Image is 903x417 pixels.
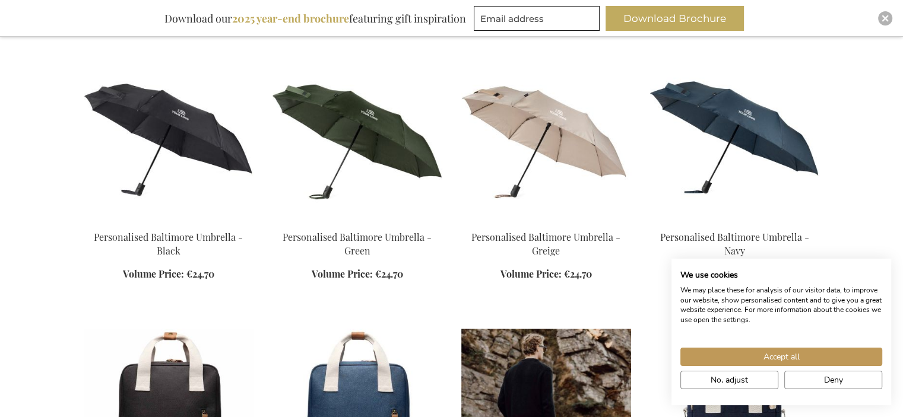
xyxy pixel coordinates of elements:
a: Volume Price: €24.70 [312,268,403,281]
button: Accept all cookies [680,348,882,366]
a: Personalised Baltimore Umbrella - Greige [471,231,620,257]
img: Personalised Baltimore Umbrella - Green [273,55,442,221]
a: Personalised Baltimore Umbrella - Green [273,216,442,227]
img: Personalised Baltimore Umbrella - Navy [650,55,820,221]
b: 2025 year-end brochure [232,11,349,26]
button: Adjust cookie preferences [680,371,778,389]
h2: We use cookies [680,270,882,281]
a: Personalised Baltimore Umbrella - Navy [650,216,820,227]
a: Personalised Baltimore Umbrella - Green [283,231,432,257]
a: Volume Price: €24.70 [123,268,214,281]
a: Personalised Baltimore Umbrella - Navy [660,231,809,257]
span: Accept all [763,351,800,363]
a: Personalised Baltimore Umbrella - Greige [461,216,631,227]
div: Close [878,11,892,26]
span: Volume Price: [123,268,184,280]
span: No, adjust [711,374,748,386]
span: Volume Price: [312,268,373,280]
a: Personalised Baltimore Umbrella - Black [84,216,254,227]
span: Deny [824,374,843,386]
img: Personalised Baltimore Umbrella - Greige [461,55,631,221]
a: Personalised Baltimore Umbrella - Black [94,231,243,257]
input: Email address [474,6,600,31]
a: Volume Price: €24.70 [500,268,592,281]
span: Volume Price: [500,268,562,280]
button: Download Brochure [606,6,744,31]
img: Personalised Baltimore Umbrella - Black [84,55,254,221]
div: Download our featuring gift inspiration [159,6,471,31]
img: Close [882,15,889,22]
form: marketing offers and promotions [474,6,603,34]
p: We may place these for analysis of our visitor data, to improve our website, show personalised co... [680,285,882,325]
span: €24.70 [564,268,592,280]
button: Deny all cookies [784,371,882,389]
span: €24.70 [375,268,403,280]
span: €24.70 [186,268,214,280]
